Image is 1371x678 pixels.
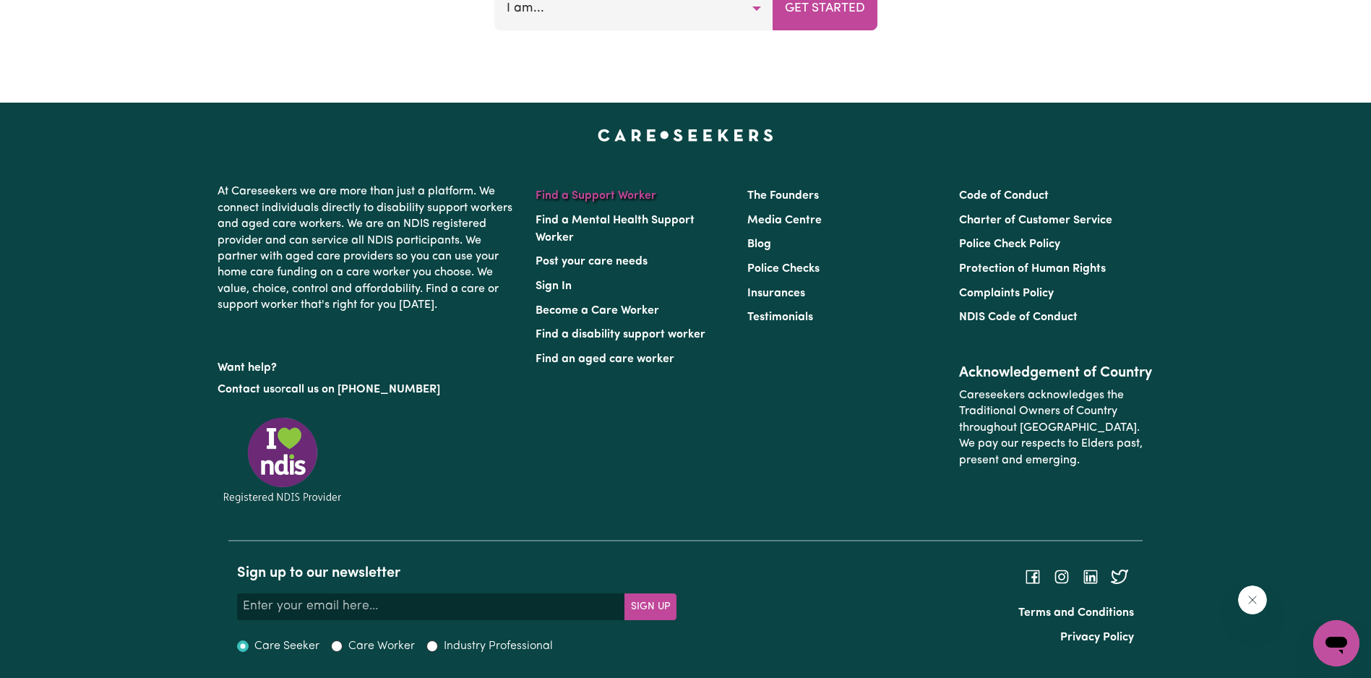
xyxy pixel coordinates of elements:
[959,364,1153,382] h2: Acknowledgement of Country
[348,638,415,655] label: Care Worker
[747,312,813,323] a: Testimonials
[218,415,348,505] img: Registered NDIS provider
[536,215,695,244] a: Find a Mental Health Support Worker
[536,190,656,202] a: Find a Support Worker
[1053,571,1070,583] a: Follow Careseekers on Instagram
[747,288,805,299] a: Insurances
[285,384,440,395] a: call us on [PHONE_NUMBER]
[218,384,275,395] a: Contact us
[747,215,822,226] a: Media Centre
[747,190,819,202] a: The Founders
[1238,585,1267,614] iframe: Close message
[959,263,1106,275] a: Protection of Human Rights
[536,353,674,365] a: Find an aged care worker
[536,280,572,292] a: Sign In
[1060,632,1134,643] a: Privacy Policy
[747,263,820,275] a: Police Checks
[254,638,319,655] label: Care Seeker
[959,312,1078,323] a: NDIS Code of Conduct
[237,593,625,619] input: Enter your email here...
[444,638,553,655] label: Industry Professional
[959,382,1153,474] p: Careseekers acknowledges the Traditional Owners of Country throughout [GEOGRAPHIC_DATA]. We pay o...
[1313,620,1359,666] iframe: Button to launch messaging window
[218,354,518,376] p: Want help?
[1082,571,1099,583] a: Follow Careseekers on LinkedIn
[536,305,659,317] a: Become a Care Worker
[1018,607,1134,619] a: Terms and Conditions
[218,178,518,319] p: At Careseekers we are more than just a platform. We connect individuals directly to disability su...
[9,10,87,22] span: Need any help?
[624,593,676,619] button: Subscribe
[536,256,648,267] a: Post your care needs
[959,239,1060,250] a: Police Check Policy
[1111,571,1128,583] a: Follow Careseekers on Twitter
[237,565,676,582] h2: Sign up to our newsletter
[959,215,1112,226] a: Charter of Customer Service
[959,190,1049,202] a: Code of Conduct
[747,239,771,250] a: Blog
[1024,571,1041,583] a: Follow Careseekers on Facebook
[536,329,705,340] a: Find a disability support worker
[218,376,518,403] p: or
[959,288,1054,299] a: Complaints Policy
[598,129,773,140] a: Careseekers home page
